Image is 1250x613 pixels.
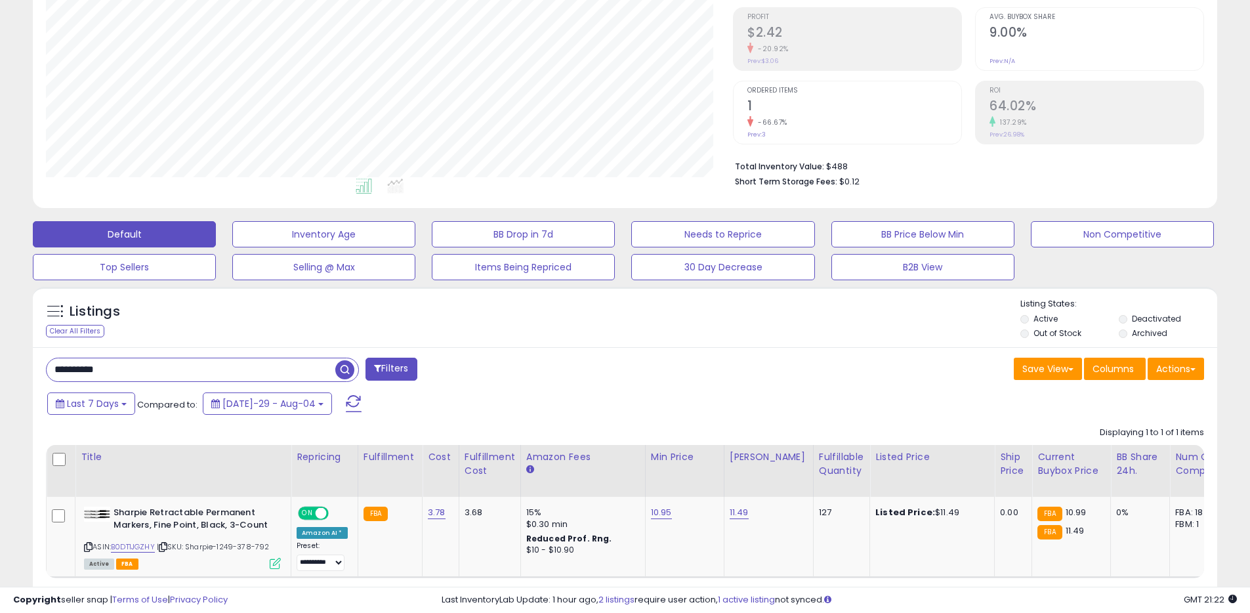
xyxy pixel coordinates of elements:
div: Last InventoryLab Update: 1 hour ago, require user action, not synced. [442,594,1237,606]
button: Last 7 Days [47,392,135,415]
small: Amazon Fees. [526,464,534,476]
span: FBA [116,559,138,570]
div: Num of Comp. [1175,450,1223,478]
span: ROI [990,87,1203,95]
div: Clear All Filters [46,325,104,337]
img: 31gqHtr26uL._SL40_.jpg [84,507,110,522]
div: Current Buybox Price [1037,450,1105,478]
button: Save View [1014,358,1082,380]
div: $0.30 min [526,518,635,530]
h2: $2.42 [747,25,961,43]
small: -66.67% [753,117,787,127]
div: Amazon AI * [297,527,348,539]
span: Ordered Items [747,87,961,95]
label: Archived [1132,328,1167,339]
span: 10.99 [1066,506,1087,518]
button: Needs to Reprice [631,221,814,247]
div: $10 - $10.90 [526,545,635,556]
button: 30 Day Decrease [631,254,814,280]
div: Fulfillable Quantity [819,450,864,478]
a: Terms of Use [112,593,168,606]
div: Repricing [297,450,352,464]
h5: Listings [70,303,120,321]
div: Preset: [297,541,348,571]
div: 0% [1116,507,1159,518]
span: OFF [327,508,348,519]
b: Short Term Storage Fees: [735,176,837,187]
div: 15% [526,507,635,518]
div: Ship Price [1000,450,1026,478]
small: FBA [1037,507,1062,521]
small: Prev: $3.06 [747,57,778,65]
small: Prev: N/A [990,57,1015,65]
button: B2B View [831,254,1014,280]
small: Prev: 3 [747,131,766,138]
span: 11.49 [1066,524,1085,537]
h2: 1 [747,98,961,116]
div: Title [81,450,285,464]
div: 3.68 [465,507,510,518]
span: | SKU: Sharpie-1249-378-792 [157,541,270,552]
strong: Copyright [13,593,61,606]
div: 127 [819,507,860,518]
div: [PERSON_NAME] [730,450,808,464]
small: -20.92% [753,44,789,54]
small: Prev: 26.98% [990,131,1024,138]
p: Listing States: [1020,298,1217,310]
div: Fulfillment [364,450,417,464]
small: FBA [1037,525,1062,539]
a: B0DT1JGZHY [111,541,155,553]
div: FBM: 1 [1175,518,1219,530]
a: 3.78 [428,506,446,519]
button: Inventory Age [232,221,415,247]
span: Compared to: [137,398,198,411]
small: FBA [364,507,388,521]
button: Columns [1084,358,1146,380]
a: 11.49 [730,506,749,519]
span: ON [299,508,316,519]
button: Top Sellers [33,254,216,280]
button: Selling @ Max [232,254,415,280]
span: Profit [747,14,961,21]
div: Listed Price [875,450,989,464]
span: 2025-08-15 21:22 GMT [1184,593,1237,606]
span: $0.12 [839,175,860,188]
div: $11.49 [875,507,984,518]
button: BB Drop in 7d [432,221,615,247]
span: Avg. Buybox Share [990,14,1203,21]
div: Amazon Fees [526,450,640,464]
h2: 64.02% [990,98,1203,116]
a: Privacy Policy [170,593,228,606]
div: Displaying 1 to 1 of 1 items [1100,427,1204,439]
div: Min Price [651,450,719,464]
button: Filters [365,358,417,381]
a: 2 listings [598,593,635,606]
button: Default [33,221,216,247]
button: Actions [1148,358,1204,380]
li: $488 [735,158,1194,173]
b: Listed Price: [875,506,935,518]
b: Reduced Prof. Rng. [526,533,612,544]
a: 1 active listing [718,593,775,606]
div: BB Share 24h. [1116,450,1164,478]
b: Total Inventory Value: [735,161,824,172]
span: Last 7 Days [67,397,119,410]
label: Deactivated [1132,313,1181,324]
label: Active [1033,313,1058,324]
b: Sharpie Retractable Permanent Markers, Fine Point, Black, 3-Count [114,507,273,534]
button: Non Competitive [1031,221,1214,247]
span: [DATE]-29 - Aug-04 [222,397,316,410]
button: [DATE]-29 - Aug-04 [203,392,332,415]
a: 10.95 [651,506,672,519]
h2: 9.00% [990,25,1203,43]
button: Items Being Repriced [432,254,615,280]
small: 137.29% [995,117,1027,127]
div: Cost [428,450,453,464]
div: 0.00 [1000,507,1022,518]
div: FBA: 18 [1175,507,1219,518]
span: Columns [1093,362,1134,375]
label: Out of Stock [1033,328,1081,339]
div: seller snap | | [13,594,228,606]
div: Fulfillment Cost [465,450,515,478]
button: BB Price Below Min [831,221,1014,247]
